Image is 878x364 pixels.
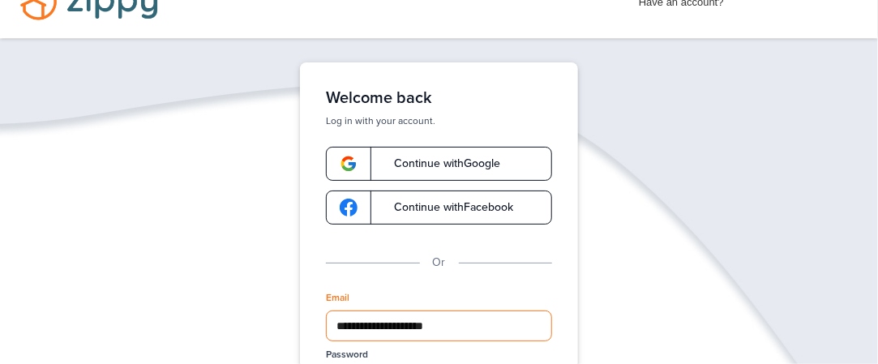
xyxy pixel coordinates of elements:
[433,254,446,272] p: Or
[340,155,358,173] img: google-logo
[378,202,513,213] span: Continue with Facebook
[378,158,500,169] span: Continue with Google
[326,114,552,127] p: Log in with your account.
[326,348,368,362] label: Password
[326,147,552,181] a: google-logoContinue withGoogle
[326,88,552,108] h1: Welcome back
[340,199,358,216] img: google-logo
[326,291,349,305] label: Email
[326,191,552,225] a: google-logoContinue withFacebook
[326,310,552,341] input: Email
